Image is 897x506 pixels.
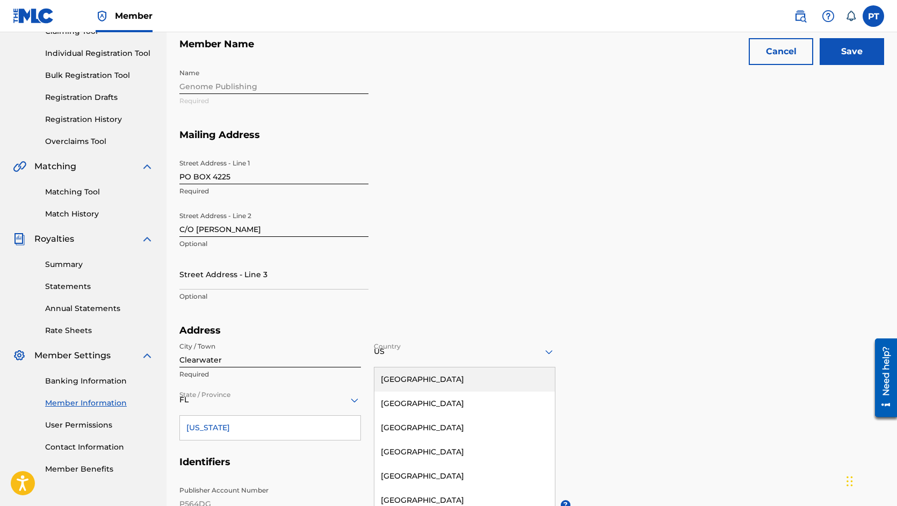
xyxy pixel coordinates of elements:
p: Required [179,186,368,196]
input: Save [820,38,884,65]
span: Member Settings [34,349,111,362]
label: State / Province [179,384,230,400]
span: Matching [34,160,76,173]
a: Matching Tool [45,186,154,198]
a: Annual Statements [45,303,154,314]
img: Member Settings [13,349,26,362]
span: Member [115,10,153,22]
h5: Mailing Address [179,129,884,154]
img: search [794,10,807,23]
div: [GEOGRAPHIC_DATA] [374,464,555,488]
a: Banking Information [45,375,154,387]
a: Registration History [45,114,154,125]
a: Summary [45,259,154,270]
h5: Identifiers [179,456,884,481]
div: User Menu [863,5,884,27]
img: expand [141,233,154,245]
a: Member Information [45,397,154,409]
a: Rate Sheets [45,325,154,336]
a: Bulk Registration Tool [45,70,154,81]
div: Help [818,5,839,27]
a: Statements [45,281,154,292]
div: [GEOGRAPHIC_DATA] [374,367,555,392]
p: Required [179,370,361,379]
label: Country [374,335,401,351]
a: Public Search [790,5,811,27]
p: Optional [179,239,368,249]
h5: Address [179,324,570,337]
img: help [822,10,835,23]
div: [US_STATE] [180,416,360,440]
p: Optional [179,292,368,301]
img: Matching [13,160,26,173]
img: expand [141,349,154,362]
a: Overclaims Tool [45,136,154,147]
a: Registration Drafts [45,92,154,103]
img: Top Rightsholder [96,10,108,23]
button: Cancel [749,38,813,65]
a: Member Benefits [45,464,154,475]
iframe: Chat Widget [843,454,897,506]
span: Royalties [34,233,74,245]
img: expand [141,160,154,173]
a: Contact Information [45,442,154,453]
div: [GEOGRAPHIC_DATA] [374,440,555,464]
a: Individual Registration Tool [45,48,154,59]
a: Match History [45,208,154,220]
a: User Permissions [45,420,154,431]
div: Drag [847,465,853,497]
div: [GEOGRAPHIC_DATA] [374,416,555,440]
div: Notifications [845,11,856,21]
iframe: Resource Center [867,333,897,422]
img: MLC Logo [13,8,54,24]
div: [GEOGRAPHIC_DATA] [374,392,555,416]
img: Royalties [13,233,26,245]
h5: Member Name [179,38,884,63]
